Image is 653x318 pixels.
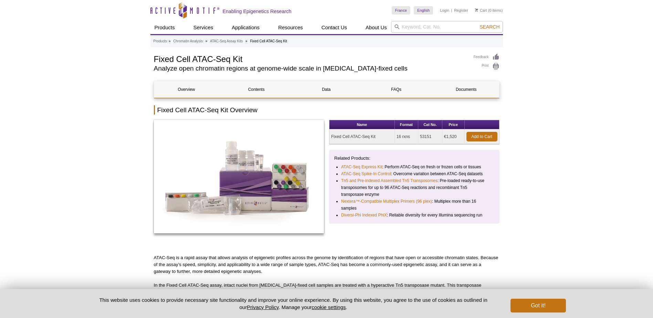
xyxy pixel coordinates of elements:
[341,170,488,177] li: : Overcome variation between ATAC-Seq datasets
[154,254,499,275] p: ATAC-Seq is a rapid assay that allows analysis of epigenetic profiles across the genome by identi...
[414,6,433,14] a: English
[341,163,382,170] a: ATAC-Seq Express Kit
[454,8,468,13] a: Register
[245,39,247,43] li: »
[451,6,452,14] li: |
[341,212,488,219] li: : Reliable diversity for every Illumina sequencing run
[224,81,289,98] a: Contents
[150,21,179,34] a: Products
[341,177,488,198] li: : Pre-loaded ready-to-use transposomes for up to 96 ATAC-Seq reactions and recombinant Tn5 transp...
[154,282,499,296] p: In the Fixed Cell ATAC-Seq assay, intact nuclei from [MEDICAL_DATA]-fixed cell samples are treate...
[274,21,307,34] a: Resources
[395,129,418,144] td: 16 rxns
[418,120,442,129] th: Cat No.
[223,8,292,14] h2: Enabling Epigenetics Research
[477,24,502,30] button: Search
[247,304,278,310] a: Privacy Policy
[466,132,497,141] a: Add to Cart
[361,21,391,34] a: About Us
[154,53,467,64] h1: Fixed Cell ATAC-Seq Kit
[169,39,171,43] li: »
[154,105,499,115] h2: Fixed Cell ATAC-Seq Kit Overview
[329,129,395,144] td: Fixed Cell ATAC-Seq Kit
[154,38,167,44] a: Products
[154,81,219,98] a: Overview
[364,81,429,98] a: FAQs
[154,65,467,72] h2: Analyze open chromatin regions at genome-wide scale in [MEDICAL_DATA]-fixed cells
[418,129,442,144] td: 53151
[173,38,203,44] a: Chromatin Analysis
[341,177,438,184] a: Tn5 and Pre-indexed Assembled Tn5 Transposomes
[341,198,488,212] li: : Multiplex more than 16 samples
[87,296,499,311] p: This website uses cookies to provide necessary site functionality and improve your online experie...
[480,24,499,30] span: Search
[206,39,208,43] li: »
[341,212,387,219] a: Diversi-Phi Indexed PhiX
[250,39,287,43] li: Fixed Cell ATAC-Seq Kit
[440,8,449,13] a: Login
[228,21,264,34] a: Applications
[189,21,218,34] a: Services
[395,120,418,129] th: Format
[475,6,503,14] li: (0 items)
[210,38,243,44] a: ATAC-Seq Assay Kits
[442,129,465,144] td: €1,520
[474,63,499,70] a: Print
[391,21,503,33] input: Keyword, Cat. No.
[392,6,410,14] a: France
[312,304,346,310] button: cookie settings
[341,198,432,205] a: Nextera™-Compatible Multiplex Primers (96 plex)
[474,53,499,61] a: Feedback
[294,81,359,98] a: Data
[317,21,351,34] a: Contact Us
[475,8,478,12] img: Your Cart
[341,163,488,170] li: : Perform ATAC-Seq on fresh or frozen cells or tissues
[334,155,494,162] p: Related Products:
[341,170,391,177] a: ATAC-Seq Spike-In Control
[329,120,395,129] th: Name
[154,120,324,233] img: CUT&Tag-IT Assay Kit - Tissue
[475,8,487,13] a: Cart
[510,299,566,312] button: Got it!
[434,81,498,98] a: Documents
[442,120,465,129] th: Price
